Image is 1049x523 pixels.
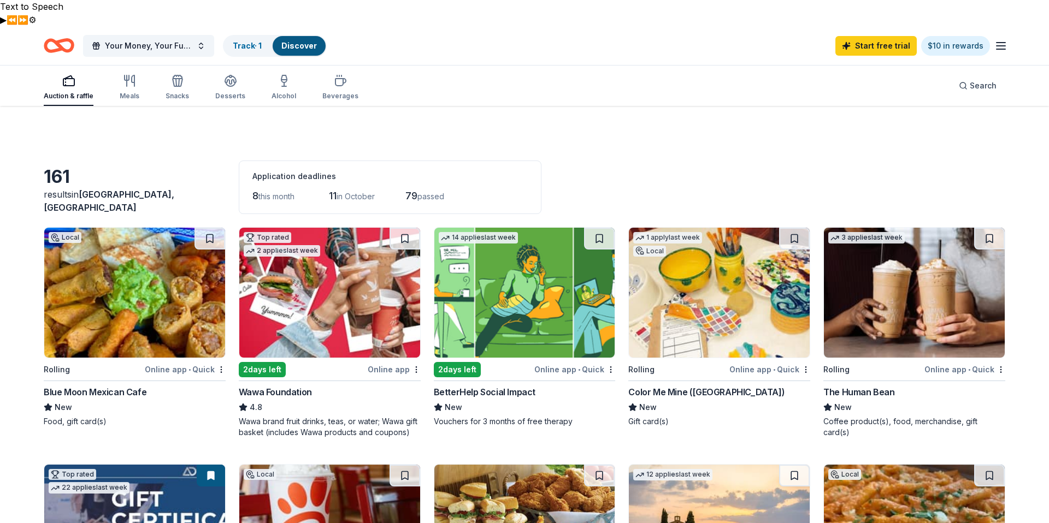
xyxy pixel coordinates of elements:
[252,170,528,183] div: Application deadlines
[629,228,810,358] img: Image for Color Me Mine (Ridgewood)
[434,385,535,399] div: BetterHelp Social Impact
[166,92,189,100] div: Snacks
[258,192,294,201] span: this month
[44,363,70,376] div: Rolling
[823,363,850,376] div: Rolling
[950,75,1005,97] button: Search
[44,188,226,214] div: results
[633,232,702,243] div: 1 apply last week
[633,469,712,480] div: 12 applies last week
[835,36,917,56] a: Start free trial
[823,227,1005,438] a: Image for The Human Bean3 applieslast weekRollingOnline app•QuickThe Human BeanNewCoffee product(...
[924,362,1005,376] div: Online app Quick
[239,385,312,399] div: Wawa Foundation
[322,70,358,106] button: Beverages
[729,362,810,376] div: Online app Quick
[120,70,139,106] button: Meals
[439,232,518,243] div: 14 applies last week
[434,362,481,377] div: 2 days left
[534,362,615,376] div: Online app Quick
[329,190,337,201] span: 11
[628,363,655,376] div: Rolling
[578,365,580,374] span: •
[252,190,258,201] span: 8
[628,227,810,427] a: Image for Color Me Mine (Ridgewood)1 applylast weekLocalRollingOnline app•QuickColor Me Mine ([GE...
[44,92,93,100] div: Auction & raffle
[828,469,861,480] div: Local
[337,192,375,201] span: in October
[244,232,291,243] div: Top rated
[44,189,174,213] span: in
[44,33,74,58] a: Home
[244,469,276,480] div: Local
[49,232,81,243] div: Local
[44,228,225,358] img: Image for Blue Moon Mexican Cafe
[239,362,286,377] div: 2 days left
[17,13,28,26] button: Forward
[434,227,616,427] a: Image for BetterHelp Social Impact14 applieslast week2days leftOnline app•QuickBetterHelp Social ...
[44,416,226,427] div: Food, gift card(s)
[828,232,905,243] div: 3 applies last week
[823,385,894,399] div: The Human Bean
[633,246,666,257] div: Local
[434,228,615,358] img: Image for BetterHelp Social Impact
[921,36,990,56] a: $10 in rewards
[28,13,36,26] button: Settings
[823,416,1005,438] div: Coffee product(s), food, merchandise, gift card(s)
[834,401,852,414] span: New
[83,35,214,57] button: Your Money, Your Future
[55,401,72,414] span: New
[44,189,174,213] span: [GEOGRAPHIC_DATA], [GEOGRAPHIC_DATA]
[368,362,421,376] div: Online app
[434,416,616,427] div: Vouchers for 3 months of free therapy
[970,79,997,92] span: Search
[250,401,262,414] span: 4.8
[233,41,262,50] a: Track· 1
[824,228,1005,358] img: Image for The Human Bean
[773,365,775,374] span: •
[239,228,420,358] img: Image for Wawa Foundation
[105,39,192,52] span: Your Money, Your Future
[44,385,146,399] div: Blue Moon Mexican Cafe
[244,245,320,257] div: 2 applies last week
[188,365,191,374] span: •
[405,190,417,201] span: 79
[968,365,970,374] span: •
[322,92,358,100] div: Beverages
[49,469,96,480] div: Top rated
[215,70,245,106] button: Desserts
[166,70,189,106] button: Snacks
[239,416,421,438] div: Wawa brand fruit drinks, teas, or water; Wawa gift basket (includes Wawa products and coupons)
[120,92,139,100] div: Meals
[49,482,129,494] div: 22 applies last week
[628,416,810,427] div: Gift card(s)
[44,166,226,188] div: 161
[281,41,317,50] a: Discover
[445,401,462,414] span: New
[7,13,17,26] button: Previous
[223,35,327,57] button: Track· 1Discover
[272,92,296,100] div: Alcohol
[145,362,226,376] div: Online app Quick
[44,227,226,427] a: Image for Blue Moon Mexican CafeLocalRollingOnline app•QuickBlue Moon Mexican CafeNewFood, gift c...
[44,70,93,106] button: Auction & raffle
[628,385,785,399] div: Color Me Mine ([GEOGRAPHIC_DATA])
[639,401,657,414] span: New
[417,192,444,201] span: passed
[239,227,421,438] a: Image for Wawa FoundationTop rated2 applieslast week2days leftOnline appWawa Foundation4.8Wawa br...
[215,92,245,100] div: Desserts
[272,70,296,106] button: Alcohol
